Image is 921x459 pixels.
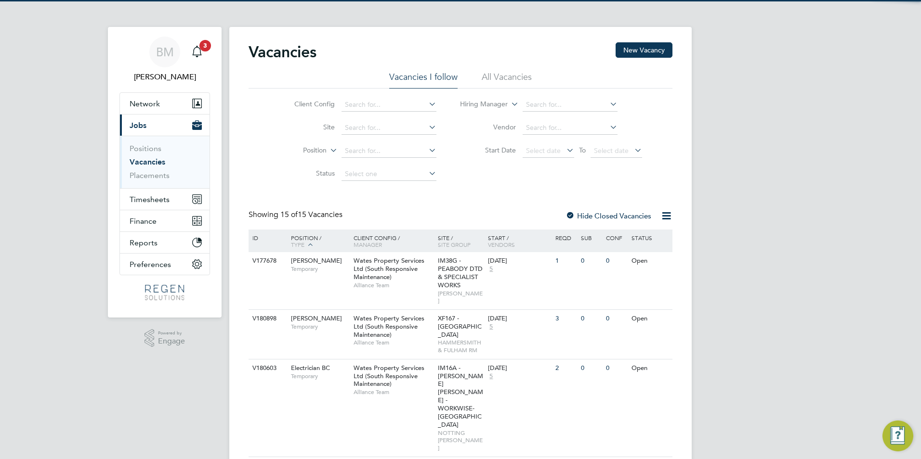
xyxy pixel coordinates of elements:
[594,146,629,155] span: Select date
[553,252,578,270] div: 1
[438,429,484,452] span: NOTTING [PERSON_NAME]
[120,210,210,231] button: Finance
[158,337,185,345] span: Engage
[130,171,170,180] a: Placements
[486,229,553,253] div: Start /
[351,229,435,253] div: Client Config /
[119,71,210,83] span: Billy Mcnamara
[616,42,672,58] button: New Vacancy
[438,364,483,429] span: IM16A - [PERSON_NAME] [PERSON_NAME] - WORKWISE- [GEOGRAPHIC_DATA]
[579,359,604,377] div: 0
[579,252,604,270] div: 0
[279,169,335,178] label: Status
[553,229,578,246] div: Reqd
[354,281,433,289] span: Alliance Team
[145,329,185,347] a: Powered byEngage
[482,71,532,89] li: All Vacancies
[354,364,424,388] span: Wates Property Services Ltd (South Responsive Maintenance)
[488,257,551,265] div: [DATE]
[488,364,551,372] div: [DATE]
[576,144,589,156] span: To
[291,241,304,248] span: Type
[271,146,327,155] label: Position
[604,252,629,270] div: 0
[120,115,210,136] button: Jobs
[291,372,349,380] span: Temporary
[291,256,342,265] span: [PERSON_NAME]
[882,421,913,451] button: Engage Resource Center
[438,339,484,354] span: HAMMERSMITH & FULHAM RM
[342,144,436,158] input: Search for...
[291,323,349,331] span: Temporary
[389,71,458,89] li: Vacancies I follow
[354,388,433,396] span: Alliance Team
[452,100,508,109] label: Hiring Manager
[342,98,436,112] input: Search for...
[119,37,210,83] a: BM[PERSON_NAME]
[187,37,207,67] a: 3
[145,285,184,300] img: regensolutions-logo-retina.png
[249,210,344,220] div: Showing
[438,290,484,305] span: [PERSON_NAME]
[354,339,433,346] span: Alliance Team
[291,265,349,273] span: Temporary
[629,310,671,328] div: Open
[488,315,551,323] div: [DATE]
[120,232,210,253] button: Reports
[629,252,671,270] div: Open
[119,285,210,300] a: Go to home page
[199,40,211,51] span: 3
[629,229,671,246] div: Status
[604,310,629,328] div: 0
[120,254,210,275] button: Preferences
[156,46,174,58] span: BM
[279,100,335,108] label: Client Config
[130,217,157,226] span: Finance
[488,323,494,331] span: 5
[342,167,436,181] input: Select one
[579,310,604,328] div: 0
[488,241,515,248] span: Vendors
[280,210,298,219] span: 15 of
[488,372,494,381] span: 5
[120,189,210,210] button: Timesheets
[435,229,486,253] div: Site /
[523,121,618,135] input: Search for...
[130,157,165,166] a: Vacancies
[438,314,482,339] span: XF167 - [GEOGRAPHIC_DATA]
[488,265,494,273] span: 5
[249,42,316,62] h2: Vacancies
[120,93,210,114] button: Network
[354,241,382,248] span: Manager
[460,123,516,131] label: Vendor
[629,359,671,377] div: Open
[566,211,651,220] label: Hide Closed Vacancies
[460,146,516,154] label: Start Date
[280,210,342,219] span: 15 Vacancies
[250,252,284,270] div: V177678
[526,146,561,155] span: Select date
[553,359,578,377] div: 2
[158,329,185,337] span: Powered by
[438,256,483,289] span: IM38G - PEABODY DTD & SPECIALIST WORKS
[108,27,222,318] nav: Main navigation
[120,136,210,188] div: Jobs
[130,195,170,204] span: Timesheets
[354,314,424,339] span: Wates Property Services Ltd (South Responsive Maintenance)
[354,256,424,281] span: Wates Property Services Ltd (South Responsive Maintenance)
[130,260,171,269] span: Preferences
[130,121,146,130] span: Jobs
[604,229,629,246] div: Conf
[130,144,161,153] a: Positions
[523,98,618,112] input: Search for...
[250,310,284,328] div: V180898
[291,314,342,322] span: [PERSON_NAME]
[250,229,284,246] div: ID
[130,99,160,108] span: Network
[579,229,604,246] div: Sub
[438,241,471,248] span: Site Group
[553,310,578,328] div: 3
[130,238,158,247] span: Reports
[279,123,335,131] label: Site
[250,359,284,377] div: V180603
